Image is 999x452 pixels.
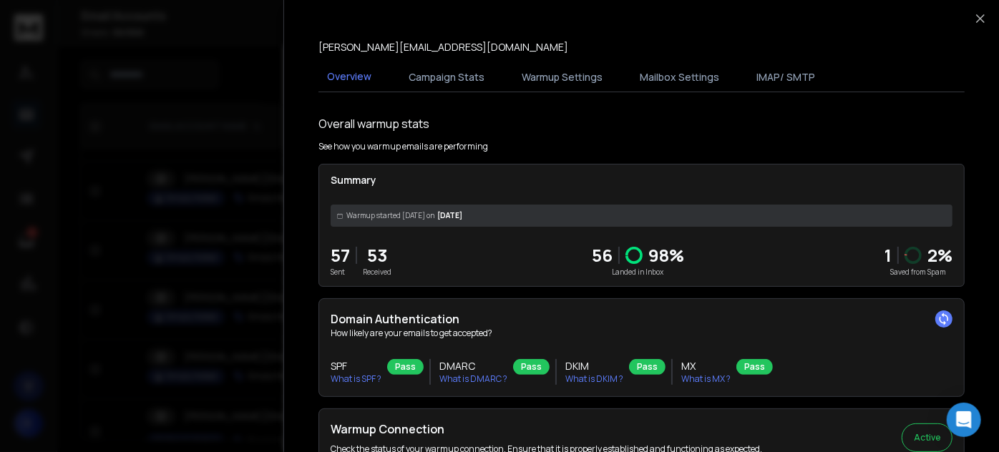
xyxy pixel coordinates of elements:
[331,244,350,267] p: 57
[331,328,952,339] p: How likely are your emails to get accepted?
[885,243,892,267] strong: 1
[629,359,666,375] div: Pass
[681,359,731,373] h3: MX
[363,267,391,277] p: Received
[400,62,493,93] button: Campaign Stats
[331,267,350,277] p: Sent
[331,373,381,385] p: What is SPF ?
[387,359,424,375] div: Pass
[631,62,728,93] button: Mailbox Settings
[927,244,952,267] p: 2 %
[363,244,391,267] p: 53
[513,62,611,93] button: Warmup Settings
[885,267,952,277] p: Saved from Spam
[439,373,507,385] p: What is DMARC ?
[318,61,380,94] button: Overview
[318,40,568,54] p: [PERSON_NAME][EMAIL_ADDRESS][DOMAIN_NAME]
[346,210,434,221] span: Warmup started [DATE] on
[592,244,613,267] p: 56
[318,141,488,152] p: See how you warmup emails are performing
[592,267,684,277] p: Landed in Inbox
[331,205,952,227] div: [DATE]
[439,359,507,373] h3: DMARC
[681,373,731,385] p: What is MX ?
[318,115,429,132] h1: Overall warmup stats
[331,421,762,438] h2: Warmup Connection
[331,173,952,187] p: Summary
[902,423,952,452] button: Active
[736,359,773,375] div: Pass
[331,310,952,328] h2: Domain Authentication
[565,373,623,385] p: What is DKIM ?
[648,244,684,267] p: 98 %
[565,359,623,373] h3: DKIM
[748,62,824,93] button: IMAP/ SMTP
[513,359,550,375] div: Pass
[947,403,981,437] div: Open Intercom Messenger
[331,359,381,373] h3: SPF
